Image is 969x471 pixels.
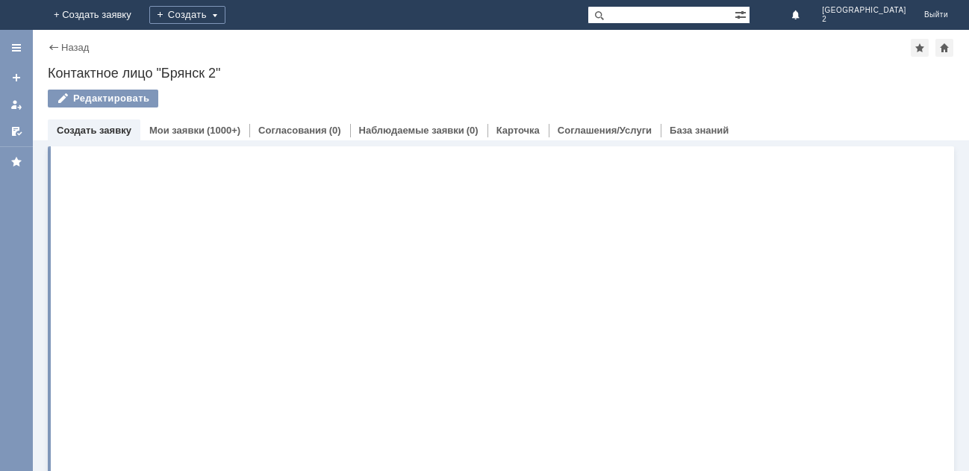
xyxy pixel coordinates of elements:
div: Создать [149,6,225,24]
div: Сделать домашней страницей [935,39,953,57]
a: Назад [61,42,89,53]
div: Контактное лицо "Брянск 2" [48,66,954,81]
div: (0) [329,125,341,136]
a: Создать заявку [57,125,131,136]
a: Создать заявку [4,66,28,90]
a: Соглашения/Услуги [558,125,652,136]
div: (0) [467,125,479,136]
a: Карточка [496,125,540,136]
a: Мои согласования [4,119,28,143]
div: Добавить в избранное [911,39,929,57]
a: Мои заявки [149,125,205,136]
a: Согласования [258,125,327,136]
a: Мои заявки [4,93,28,116]
a: База знаний [670,125,729,136]
span: [GEOGRAPHIC_DATA] [822,6,906,15]
div: (1000+) [207,125,240,136]
span: Расширенный поиск [735,7,750,21]
span: 2 [822,15,906,24]
a: Наблюдаемые заявки [359,125,464,136]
